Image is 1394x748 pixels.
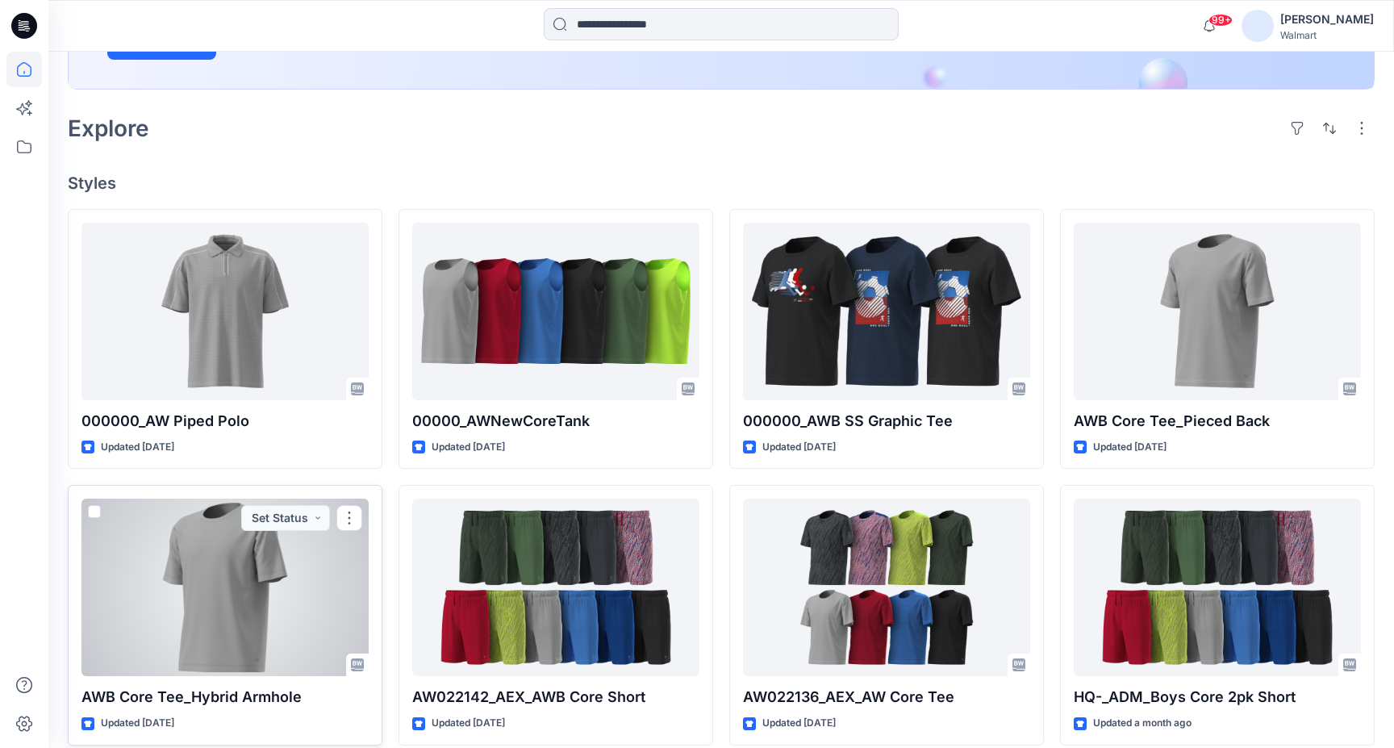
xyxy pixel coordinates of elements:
a: 00000_AWNewCoreTank [412,223,699,400]
h2: Explore [68,115,149,141]
p: Updated [DATE] [101,715,174,732]
p: 000000_AW Piped Polo [81,410,369,433]
p: Updated a month ago [1093,715,1192,732]
p: Updated [DATE] [762,715,836,732]
div: Walmart [1280,29,1374,41]
a: HQ-_ADM_Boys Core 2pk Short [1074,499,1361,676]
p: Updated [DATE] [762,439,836,456]
a: AWB Core Tee_Pieced Back [1074,223,1361,400]
p: Updated [DATE] [101,439,174,456]
div: [PERSON_NAME] [1280,10,1374,29]
p: AWB Core Tee_Pieced Back [1074,410,1361,433]
span: 99+ [1208,14,1233,27]
img: avatar [1242,10,1274,42]
a: AWB Core Tee_Hybrid Armhole [81,499,369,676]
h4: Styles [68,173,1375,193]
a: AW022136_AEX_AW Core Tee [743,499,1030,676]
p: AW022142_AEX_AWB Core Short [412,686,699,708]
p: Updated [DATE] [432,715,505,732]
p: Updated [DATE] [1093,439,1167,456]
p: 000000_AWB SS Graphic Tee [743,410,1030,433]
p: HQ-_ADM_Boys Core 2pk Short [1074,686,1361,708]
p: AW022136_AEX_AW Core Tee [743,686,1030,708]
p: Updated [DATE] [432,439,505,456]
a: 000000_AWB SS Graphic Tee [743,223,1030,400]
p: 00000_AWNewCoreTank [412,410,699,433]
a: AW022142_AEX_AWB Core Short [412,499,699,676]
p: AWB Core Tee_Hybrid Armhole [81,686,369,708]
a: 000000_AW Piped Polo [81,223,369,400]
